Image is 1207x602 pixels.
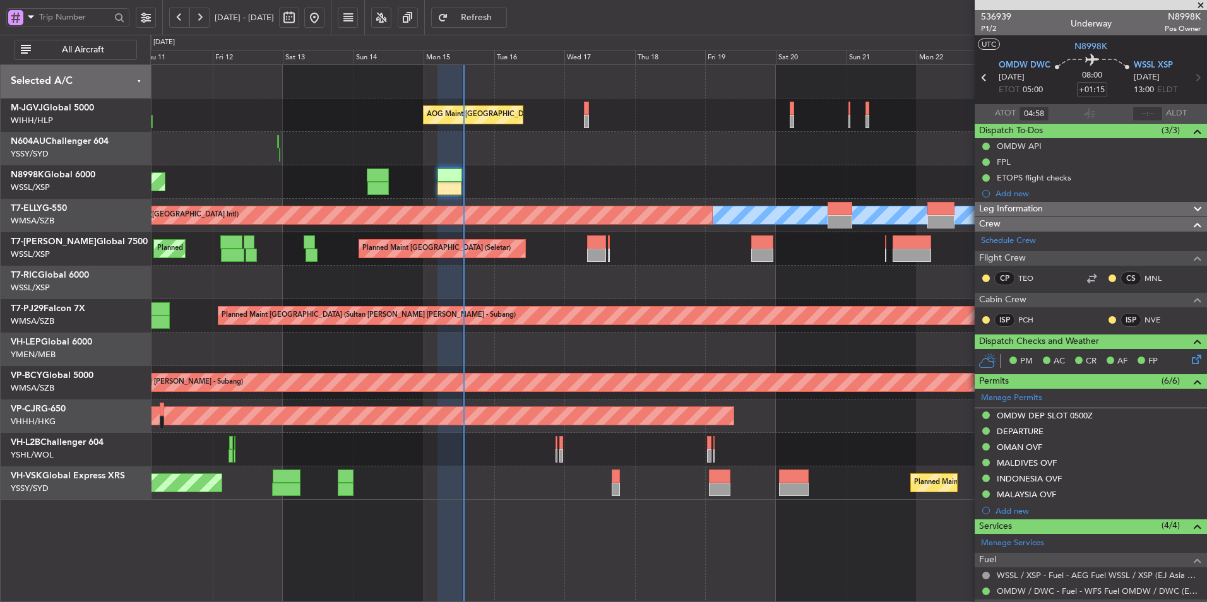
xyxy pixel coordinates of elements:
a: VH-VSKGlobal Express XRS [11,471,125,480]
a: PCH [1018,314,1047,326]
a: WSSL / XSP - Fuel - AEG Fuel WSSL / XSP (EJ Asia Only) [997,570,1201,581]
span: Cabin Crew [979,293,1026,307]
a: VP-BCYGlobal 5000 [11,371,93,380]
span: VH-L2B [11,438,40,447]
a: YSSY/SYD [11,483,49,494]
span: N604AU [11,137,45,146]
a: N604AUChallenger 604 [11,137,109,146]
span: [DATE] - [DATE] [215,12,274,23]
div: Fri 12 [213,50,283,65]
span: 05:00 [1023,84,1043,97]
a: WMSA/SZB [11,215,54,227]
a: WSSL/XSP [11,249,50,260]
div: OMDW DEP SLOT 0500Z [997,410,1093,421]
a: WIHH/HLP [11,115,53,126]
div: OMAN OVF [997,442,1042,452]
span: OMDW DWC [999,59,1050,72]
a: WSSL/XSP [11,282,50,293]
div: Mon 22 [917,50,987,65]
span: N8998K [1165,10,1201,23]
button: Refresh [431,8,507,28]
span: AC [1054,355,1065,368]
span: Permits [979,374,1009,389]
span: 08:00 [1082,69,1102,82]
a: Manage Permits [981,392,1042,404]
div: INDONESIA OVF [997,473,1062,484]
span: Dispatch To-Dos [979,124,1043,138]
a: NVE [1145,314,1173,326]
span: Fuel [979,553,996,567]
span: P1/2 [981,23,1011,34]
span: 536939 [981,10,1011,23]
input: Trip Number [39,8,110,27]
span: Pos Owner [1165,23,1201,34]
span: ATOT [995,107,1016,120]
span: All Aircraft [33,45,133,54]
span: WSSL XSP [1134,59,1173,72]
input: --:-- [1019,106,1049,121]
div: CP [994,271,1015,285]
div: CS [1121,271,1141,285]
div: Planned Maint Sydney ([PERSON_NAME] Intl) [914,473,1061,492]
span: Flight Crew [979,251,1026,266]
div: Underway [1071,17,1112,30]
span: 13:00 [1134,84,1154,97]
div: Planned Maint [GEOGRAPHIC_DATA] (Seletar) [362,239,511,258]
button: All Aircraft [14,40,137,60]
span: T7-RIC [11,271,38,280]
span: PM [1020,355,1033,368]
div: Add new [996,505,1201,516]
span: VP-BCY [11,371,42,380]
span: T7-PJ29 [11,304,44,313]
span: ELDT [1157,84,1177,97]
div: Fri 19 [705,50,776,65]
a: T7-ELLYG-550 [11,204,67,213]
a: YSSY/SYD [11,148,49,160]
div: Wed 17 [564,50,635,65]
a: T7-RICGlobal 6000 [11,271,89,280]
div: AOG Maint [GEOGRAPHIC_DATA] (Halim Intl) [427,105,574,124]
div: Thu 11 [142,50,213,65]
span: Leg Information [979,202,1043,216]
span: VP-CJR [11,404,41,413]
div: ISP [994,313,1015,327]
span: CR [1086,355,1097,368]
span: VH-VSK [11,471,42,480]
div: OMDW API [997,141,1042,151]
span: VH-LEP [11,338,41,346]
span: ETOT [999,84,1020,97]
a: WMSA/SZB [11,382,54,394]
span: ALDT [1166,107,1187,120]
div: ETOPS flight checks [997,172,1071,183]
div: FPL [997,156,1011,167]
div: Mon 15 [424,50,494,65]
div: [DATE] [153,37,175,48]
a: TEO [1018,273,1047,284]
div: MALDIVES OVF [997,457,1057,468]
span: Services [979,519,1012,534]
span: T7-[PERSON_NAME] [11,237,97,246]
div: Sat 20 [776,50,847,65]
a: N8998KGlobal 6000 [11,170,95,179]
span: N8998K [11,170,44,179]
a: WSSL/XSP [11,182,50,193]
span: Dispatch Checks and Weather [979,334,1099,349]
div: Sat 13 [283,50,354,65]
a: YSHL/WOL [11,449,54,461]
span: M-JGVJ [11,103,43,112]
div: Thu 18 [635,50,706,65]
a: VH-LEPGlobal 6000 [11,338,92,346]
button: UTC [978,38,1000,50]
a: Manage Services [981,537,1044,550]
a: VH-L2BChallenger 604 [11,438,104,447]
span: FP [1148,355,1158,368]
div: Planned Maint Dubai (Al Maktoum Intl) [157,239,282,258]
a: T7-[PERSON_NAME]Global 7500 [11,237,148,246]
a: MNL [1145,273,1173,284]
span: AF [1117,355,1127,368]
span: Refresh [451,13,502,22]
span: T7-ELLY [11,204,42,213]
div: MALAYSIA OVF [997,489,1056,500]
a: T7-PJ29Falcon 7X [11,304,85,313]
span: [DATE] [999,71,1025,84]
